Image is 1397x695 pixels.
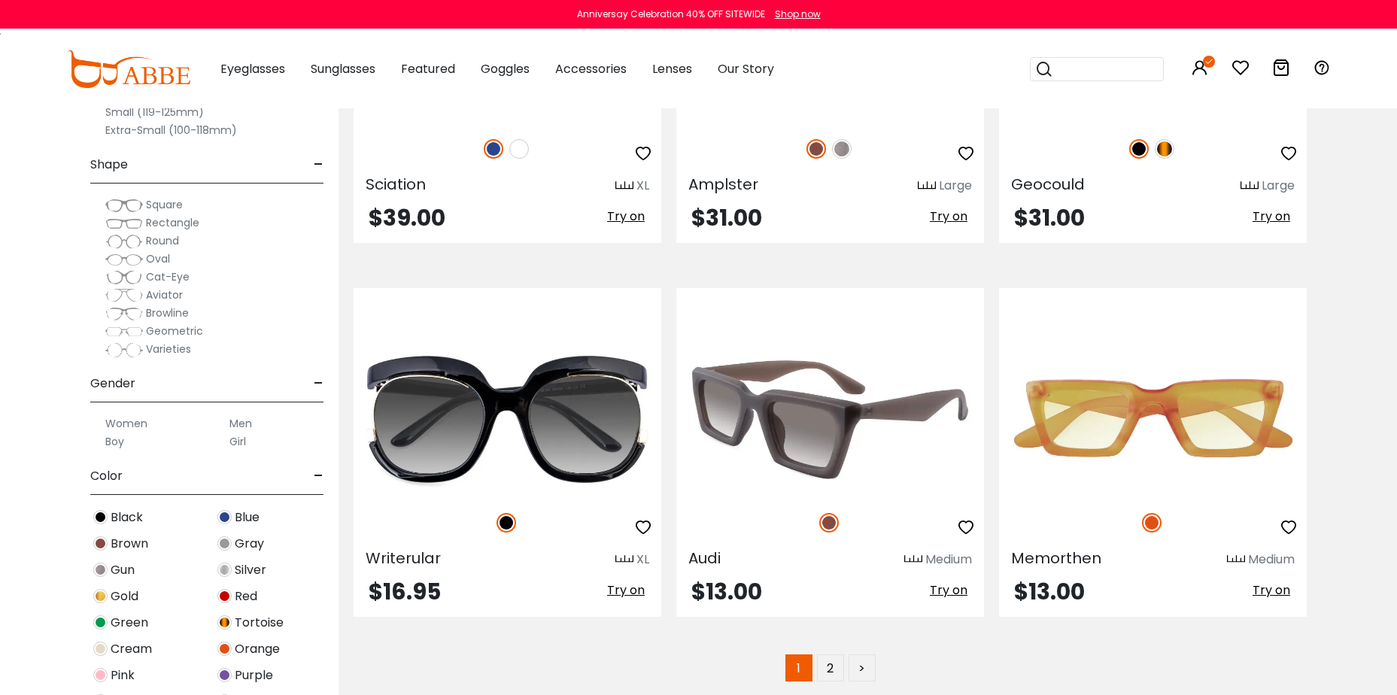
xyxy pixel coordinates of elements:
span: Sunglasses [311,60,375,77]
span: Gold [111,587,138,605]
img: Black [497,513,516,533]
img: Gray [217,536,232,551]
span: Goggles [481,60,530,77]
button: Try on [1248,581,1295,600]
img: Brown Audi - Acetate ,Universal Bridge Fit [676,342,984,496]
button: Try on [603,581,649,600]
img: size ruler [918,181,936,192]
div: XL [636,551,649,569]
label: Boy [105,432,124,451]
label: Extra-Small (100-118mm) [105,121,237,139]
a: Shop now [767,8,821,20]
span: Cat-Eye [146,269,190,284]
img: size ruler [615,554,633,566]
span: Try on [930,581,967,599]
span: Try on [930,208,967,225]
span: Round [146,233,179,248]
span: Memorthen [1011,548,1101,569]
img: Green [93,615,108,630]
label: Small (119-125mm) [105,103,204,121]
span: Purple [235,666,273,684]
img: Round.png [105,234,143,249]
div: Medium [925,551,972,569]
span: 1 [785,654,812,681]
span: Lenses [652,60,692,77]
span: Shape [90,147,128,183]
span: $16.95 [369,575,441,608]
div: XL [636,177,649,195]
img: Brown [819,513,839,533]
span: Pink [111,666,135,684]
span: Black [111,508,143,527]
img: Square.png [105,198,143,213]
img: Orange [1142,513,1162,533]
span: Eyeglasses [220,60,285,77]
span: Featured [401,60,455,77]
span: Color [90,458,123,494]
span: Sciation [366,174,426,195]
span: Gender [90,366,135,402]
button: Try on [925,581,972,600]
img: Orange Memorthen - Acetate ,Universal Bridge Fit [999,342,1307,496]
span: Aviator [146,287,183,302]
span: Red [235,587,257,605]
img: Varieties.png [105,342,143,358]
img: Cream [93,642,108,656]
img: Blue [217,510,232,524]
span: Brown [111,535,148,553]
img: Rectangle.png [105,216,143,231]
img: Tortoise [217,615,232,630]
label: Men [229,414,252,432]
span: Our Story [718,60,774,77]
span: Geometric [146,323,203,338]
img: Pink [93,668,108,682]
a: 2 [817,654,844,681]
span: Gray [235,535,264,553]
img: Black [93,510,108,524]
img: Orange [217,642,232,656]
span: Cream [111,640,152,658]
span: Writerular [366,548,441,569]
img: Black [1129,139,1149,159]
label: Women [105,414,147,432]
img: Gold [93,589,108,603]
div: Anniversay Celebration 40% OFF SITEWIDE [577,8,765,21]
img: size ruler [615,181,633,192]
img: Gun [832,139,852,159]
span: $13.00 [691,575,762,608]
img: Black Writerular - Plastic ,Universal Bridge Fit [354,342,661,496]
a: > [849,654,876,681]
img: White [509,139,529,159]
span: Blue [235,508,260,527]
div: Medium [1248,551,1295,569]
span: Green [111,614,148,632]
img: size ruler [1227,554,1245,566]
span: Varieties [146,341,191,357]
img: Cat-Eye.png [105,270,143,285]
span: Accessories [555,60,627,77]
img: Brown [93,536,108,551]
div: Large [1262,177,1295,195]
button: Try on [1248,207,1295,226]
img: Geometric.png [105,324,143,339]
button: Try on [925,207,972,226]
span: $39.00 [369,202,445,234]
img: Brown [806,139,826,159]
img: Blue [484,139,503,159]
span: Browline [146,305,189,320]
img: Browline.png [105,306,143,321]
span: Rectangle [146,215,199,230]
span: $13.00 [1014,575,1085,608]
span: Try on [1253,208,1290,225]
span: - [314,147,323,183]
img: Aviator.png [105,288,143,303]
img: size ruler [904,554,922,566]
img: Silver [217,563,232,577]
span: Geocould [1011,174,1085,195]
div: Large [939,177,972,195]
span: Square [146,197,183,212]
img: Red [217,589,232,603]
span: Try on [607,208,645,225]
